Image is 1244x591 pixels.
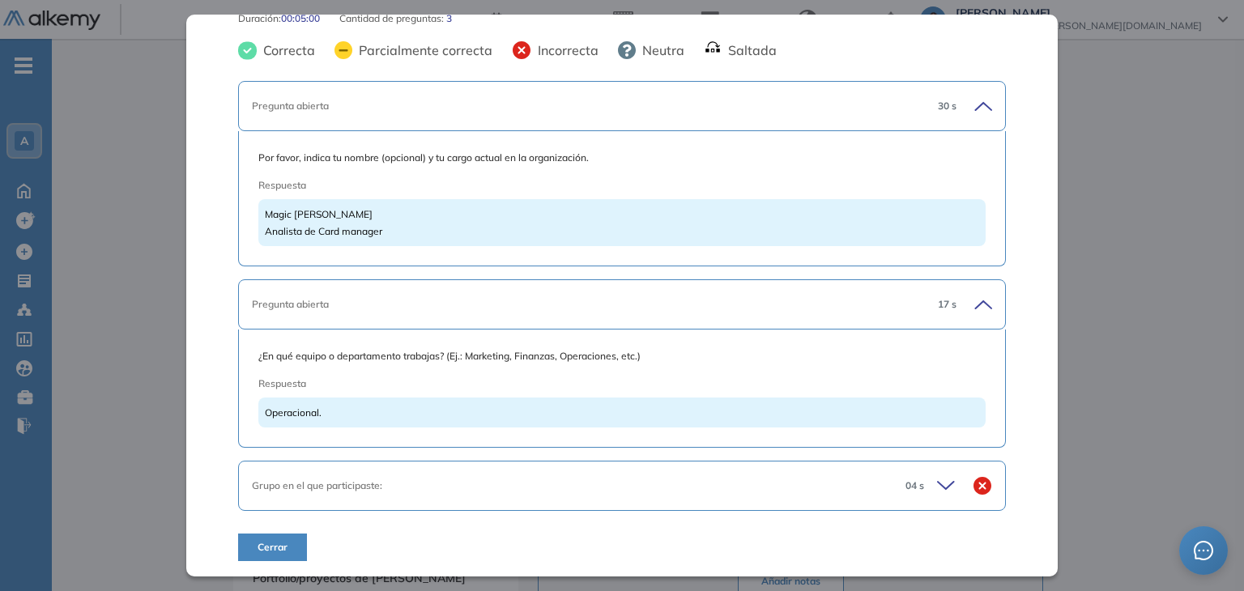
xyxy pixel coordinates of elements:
span: 17 s [938,297,956,312]
span: Respuesta [258,178,912,193]
div: Pregunta abierta [252,99,918,113]
span: Cantidad de preguntas: [339,11,446,26]
span: Por favor, indica tu nombre (opcional) y tu cargo actual en la organización. [258,151,985,165]
button: Cerrar [238,534,307,561]
span: Saltada [722,40,777,60]
span: Incorrecta [531,40,599,60]
span: message [1194,541,1213,560]
span: 00:05:00 [281,11,320,26]
span: Grupo en el que participaste: [252,479,382,491]
div: Pregunta abierta [252,297,918,312]
span: Magic [PERSON_NAME] Analista de Card manager [265,208,382,237]
span: 04 s [905,478,924,493]
span: Operacional. [265,406,322,419]
span: 3 [446,11,452,26]
span: Neutra [636,40,684,60]
span: 30 s [938,99,956,113]
span: Duración : [238,11,281,26]
span: ¿En qué equipo o departamento trabajas? (Ej.: Marketing, Finanzas, Operaciones, etc.) [258,349,985,364]
span: Correcta [257,40,315,60]
span: Respuesta [258,376,912,391]
span: Parcialmente correcta [352,40,492,60]
span: Cerrar [258,540,288,555]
